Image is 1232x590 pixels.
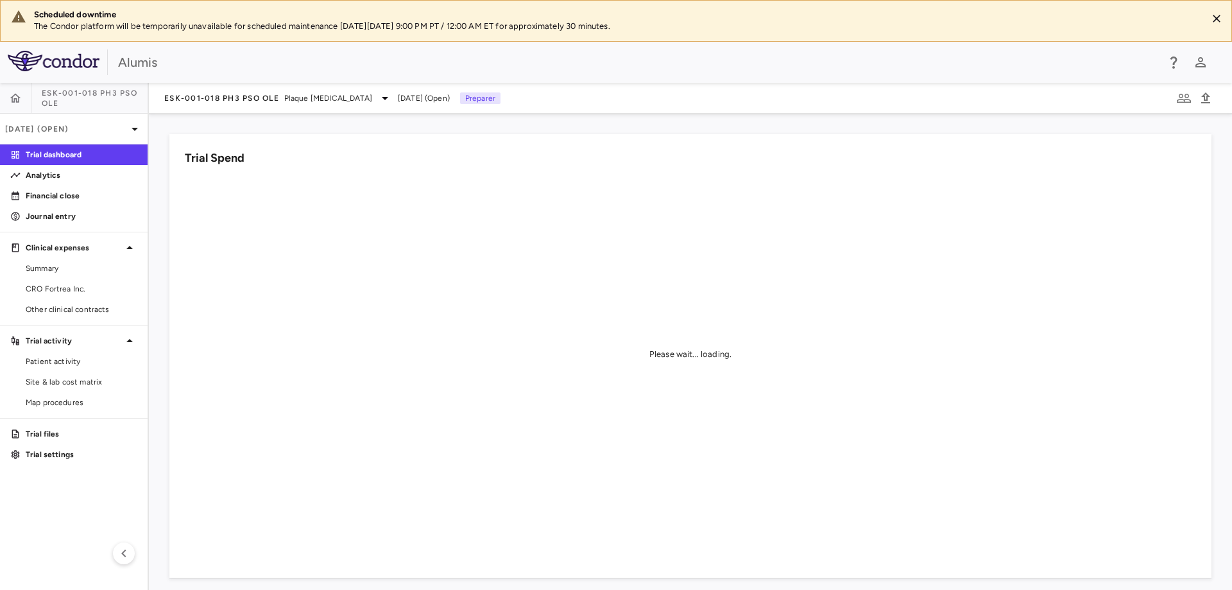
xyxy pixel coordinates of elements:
p: [DATE] (Open) [5,123,127,135]
img: logo-full-SnFGN8VE.png [8,51,99,71]
span: Summary [26,263,137,274]
span: [DATE] (Open) [398,92,450,104]
span: CRO Fortrea Inc. [26,283,137,295]
p: Financial close [26,190,137,202]
p: Trial files [26,428,137,440]
span: Site & lab cost matrix [26,376,137,388]
span: ESK-001-018 Ph3 PsO OLE [164,93,279,103]
p: Trial activity [26,335,122,347]
p: Journal entry [26,211,137,222]
div: Please wait... loading. [649,349,732,360]
div: Scheduled downtime [34,9,1197,21]
p: Preparer [460,92,501,104]
span: ESK-001-018 Ph3 PsO OLE [42,88,148,108]
span: Plaque [MEDICAL_DATA] [284,92,372,104]
p: Clinical expenses [26,242,122,254]
span: Map procedures [26,397,137,408]
span: Other clinical contracts [26,304,137,315]
button: Close [1207,9,1226,28]
p: Analytics [26,169,137,181]
p: The Condor platform will be temporarily unavailable for scheduled maintenance [DATE][DATE] 9:00 P... [34,21,1197,32]
div: Alumis [118,53,1158,72]
h6: Trial Spend [185,150,244,167]
p: Trial dashboard [26,149,137,161]
p: Trial settings [26,449,137,460]
span: Patient activity [26,356,137,367]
